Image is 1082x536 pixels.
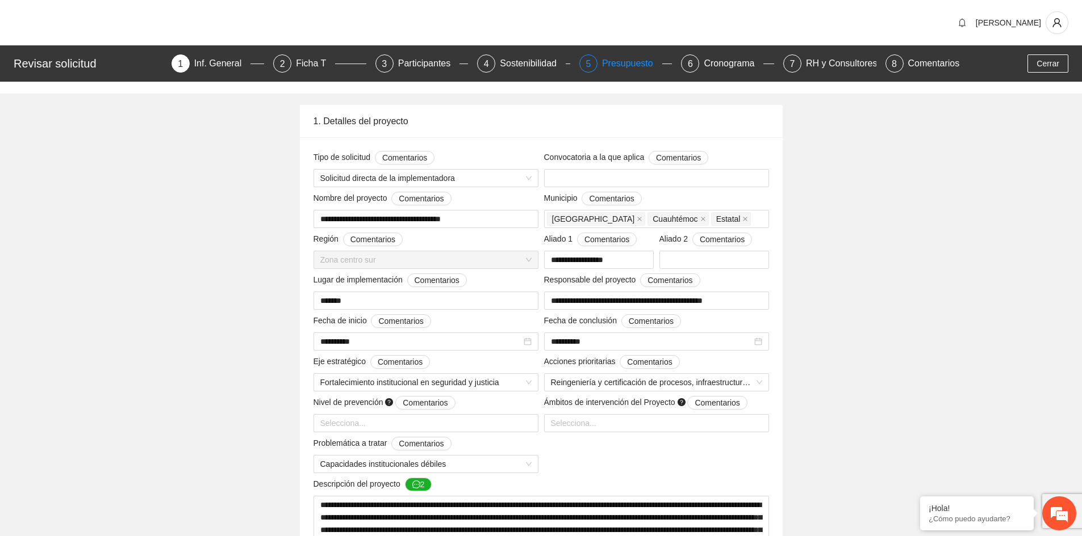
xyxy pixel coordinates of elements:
span: Cerrar [1037,57,1059,70]
span: 1 [178,59,183,69]
div: Cronograma [704,54,763,73]
span: Lugar de implementación [314,273,467,287]
span: Comentarios [399,192,444,205]
button: Responsable del proyecto [640,273,700,287]
div: Chatee con nosotros ahora [59,58,191,73]
span: Estatal [716,213,741,225]
button: Aliado 1 [577,233,637,246]
span: Acciones prioritarias [544,355,680,369]
span: Descripción del proyecto [314,478,432,491]
span: 6 [688,59,693,69]
button: Municipio [582,192,641,205]
div: 7RH y Consultores [783,54,876,73]
span: Estatal [711,212,751,226]
button: Eje estratégico [370,355,430,369]
span: [GEOGRAPHIC_DATA] [552,213,635,225]
span: question-circle [385,398,393,406]
div: 1Inf. General [172,54,265,73]
span: Solicitud directa de la implementadora [320,170,532,187]
span: question-circle [678,398,686,406]
span: Estamos en línea. [66,151,157,266]
div: ¡Hola! [929,504,1025,513]
div: Comentarios [908,54,960,73]
span: Problemática a tratar [314,437,452,450]
span: Comentarios [378,356,423,368]
div: Minimizar ventana de chat en vivo [186,6,214,33]
span: Fecha de inicio [314,314,431,328]
span: Comentarios [647,274,692,286]
div: Presupuesto [602,54,662,73]
span: [PERSON_NAME] [976,18,1041,27]
span: Municipio [544,192,642,205]
span: Comentarios [656,151,701,164]
span: bell [954,18,971,27]
button: Tipo de solicitud [375,151,435,164]
button: Fecha de conclusión [621,314,681,328]
div: Participantes [398,54,460,73]
span: Reingeniería y certificación de procesos, infraestructura y modernización tecnológica en segurida... [551,374,762,391]
span: Comentarios [589,192,634,205]
button: Convocatoria a la que aplica [649,151,708,164]
span: Comentarios [695,396,740,409]
button: Nivel de prevención question-circle [395,396,455,410]
span: Comentarios [700,233,745,246]
span: Comentarios [627,356,672,368]
span: 7 [790,59,795,69]
span: Nombre del proyecto [314,192,452,205]
span: 3 [382,59,387,69]
span: Cuauhtémoc [647,212,708,226]
div: 5Presupuesto [579,54,672,73]
span: Chihuahua [547,212,646,226]
div: Inf. General [194,54,251,73]
button: Descripción del proyecto [405,478,432,491]
div: 6Cronograma [681,54,774,73]
span: Cuauhtémoc [653,213,697,225]
textarea: Escriba su mensaje y pulse “Intro” [6,310,216,349]
p: ¿Cómo puedo ayudarte? [929,514,1025,523]
span: close [742,216,748,222]
div: Sostenibilidad [500,54,566,73]
div: 8Comentarios [885,54,960,73]
span: Aliado 2 [659,233,753,246]
button: Cerrar [1027,54,1068,73]
span: Comentarios [378,315,423,327]
span: close [637,216,642,222]
div: 1. Detalles del proyecto [314,105,769,137]
span: Comentarios [584,233,629,246]
span: Ámbitos de intervención del Proyecto [544,396,747,410]
button: Región [343,233,403,246]
span: Capacidades institucionales débiles [320,455,532,472]
span: message [412,480,420,489]
span: 2 [280,59,285,69]
span: Eje estratégico [314,355,431,369]
button: bell [953,14,971,32]
span: Comentarios [403,396,448,409]
span: 8 [892,59,897,69]
div: Revisar solicitud [14,54,165,73]
span: Comentarios [629,315,674,327]
span: Zona centro sur [320,251,532,268]
button: Lugar de implementación [407,273,467,287]
div: 3Participantes [375,54,469,73]
div: 2Ficha T [273,54,366,73]
span: Comentarios [382,151,427,164]
button: user [1046,11,1068,34]
span: 4 [484,59,489,69]
button: Fecha de inicio [371,314,431,328]
span: close [700,216,706,222]
span: Responsable del proyecto [544,273,700,287]
button: Aliado 2 [692,233,752,246]
span: Comentarios [399,437,444,450]
div: RH y Consultores [806,54,886,73]
span: Fortalecimiento institucional en seguridad y justicia [320,374,532,391]
span: Fecha de conclusión [544,314,682,328]
button: Acciones prioritarias [620,355,679,369]
div: Ficha T [296,54,335,73]
div: 4Sostenibilidad [477,54,570,73]
span: Comentarios [415,274,459,286]
button: Nombre del proyecto [391,192,451,205]
span: Nivel de prevención [314,396,456,410]
span: Convocatoria a la que aplica [544,151,709,164]
span: Comentarios [350,233,395,246]
span: Región [314,233,403,246]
